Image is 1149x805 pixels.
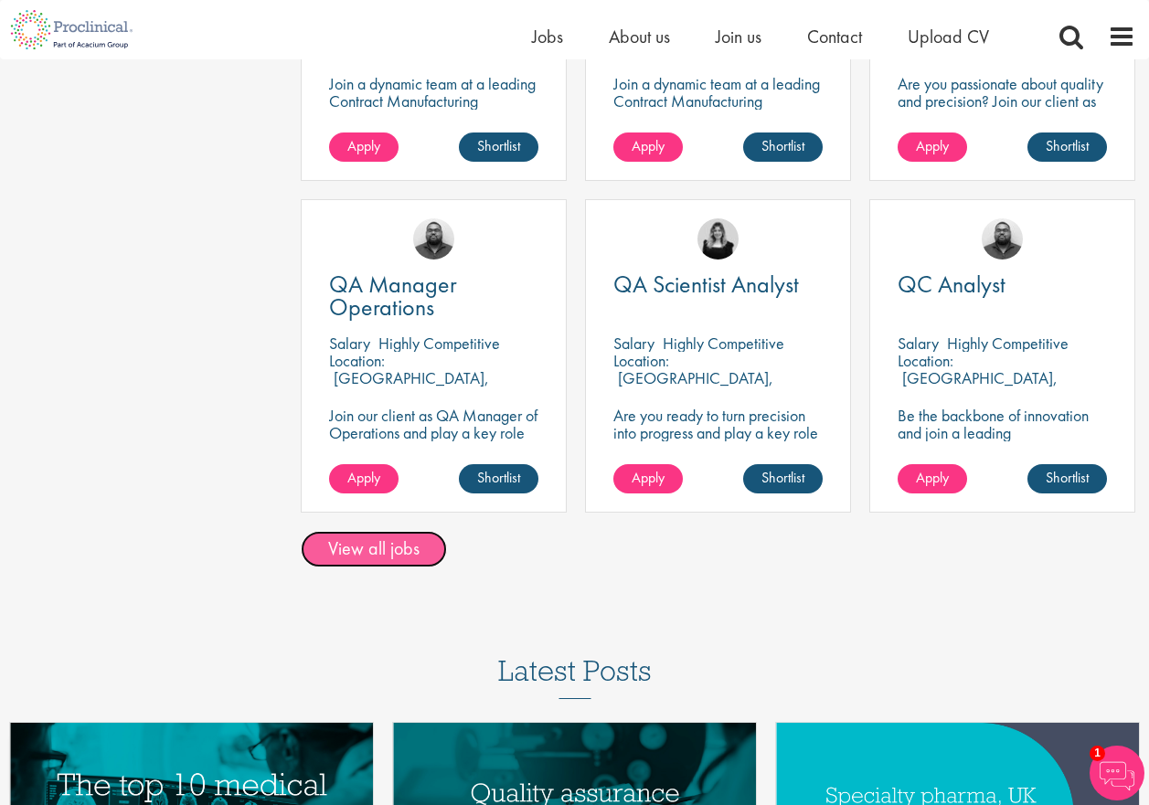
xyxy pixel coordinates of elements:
p: Join a dynamic team at a leading Contract Manufacturing Organisation and contribute to groundbrea... [613,75,823,162]
p: Highly Competitive [378,333,500,354]
a: Upload CV [908,25,989,48]
span: Apply [347,136,380,155]
span: Apply [632,136,665,155]
span: Apply [347,468,380,487]
span: Location: [329,350,385,371]
a: Shortlist [459,132,538,162]
p: Are you passionate about quality and precision? Join our client as a Distribution Director and he... [898,75,1107,162]
a: View all jobs [301,531,447,567]
a: Apply [329,132,399,162]
p: Be the backbone of innovation and join a leading pharmaceutical company to help keep life-changin... [898,407,1107,493]
a: Shortlist [459,464,538,493]
span: Apply [916,468,949,487]
span: Location: [898,350,953,371]
p: Join our client as QA Manager of Operations and play a key role in maintaining top-tier quality s... [329,407,538,476]
h3: Latest Posts [498,655,652,699]
a: Jobs [532,25,563,48]
a: Contact [807,25,862,48]
p: [GEOGRAPHIC_DATA], [GEOGRAPHIC_DATA] [898,367,1058,406]
a: Apply [613,132,683,162]
a: Shortlist [1027,464,1107,493]
p: Highly Competitive [663,333,784,354]
img: Ashley Bennett [413,218,454,260]
span: Apply [632,468,665,487]
a: QC Analyst [898,273,1107,296]
p: Highly Competitive [947,333,1069,354]
a: QA Manager Operations [329,273,538,319]
a: Shortlist [743,464,823,493]
p: Are you ready to turn precision into progress and play a key role in shaping the future of pharma... [613,407,823,476]
a: QA Scientist Analyst [613,273,823,296]
span: Salary [329,333,370,354]
span: Apply [916,136,949,155]
span: Salary [898,333,939,354]
a: Shortlist [743,132,823,162]
span: 1 [1090,746,1105,761]
a: Apply [898,464,967,493]
a: Apply [613,464,683,493]
img: Ashley Bennett [982,218,1023,260]
a: Apply [329,464,399,493]
img: Chatbot [1090,746,1144,800]
span: QA Manager Operations [329,269,457,323]
img: Molly Colclough [697,218,739,260]
a: Apply [898,132,967,162]
a: Shortlist [1027,132,1107,162]
span: QA Scientist Analyst [613,269,799,300]
span: Location: [613,350,669,371]
span: QC Analyst [898,269,1005,300]
p: [GEOGRAPHIC_DATA], [GEOGRAPHIC_DATA] [613,367,773,406]
p: Join a dynamic team at a leading Contract Manufacturing Organisation and contribute to groundbrea... [329,75,538,162]
a: About us [609,25,670,48]
a: Join us [716,25,761,48]
span: Salary [613,333,654,354]
p: [GEOGRAPHIC_DATA], [GEOGRAPHIC_DATA] [329,367,489,406]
